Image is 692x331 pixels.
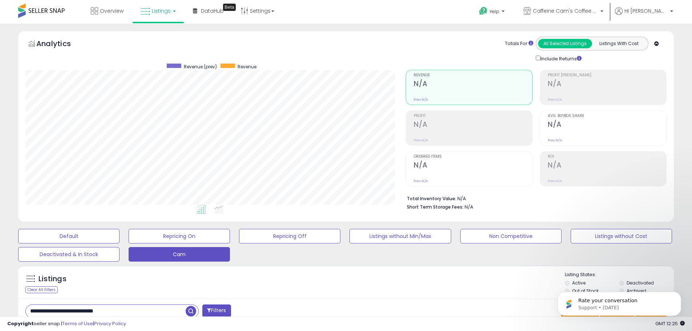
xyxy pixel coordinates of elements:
iframe: Intercom notifications message [547,276,692,327]
b: Short Term Storage Fees: [407,204,464,210]
button: Repricing Off [239,229,340,243]
small: Prev: N/A [548,138,562,142]
small: Prev: N/A [414,138,428,142]
span: Overview [100,7,124,15]
small: Prev: N/A [414,97,428,102]
span: Avg. Buybox Share [548,114,666,118]
div: seller snap | | [7,320,126,327]
h2: N/A [414,120,532,130]
button: Filters [202,304,231,317]
h5: Analytics [36,39,85,51]
span: DataHub [201,7,224,15]
h5: Listings [39,274,66,284]
span: Listings [152,7,171,15]
button: Non Competitive [460,229,562,243]
a: Hi [PERSON_NAME] [615,7,673,24]
button: All Selected Listings [538,39,592,48]
span: ROI [548,155,666,159]
span: Revenue (prev) [184,64,217,70]
button: Cam [129,247,230,262]
span: Ordered Items [414,155,532,159]
span: Revenue [238,64,256,70]
button: Listings without Min/Max [349,229,451,243]
li: N/A [407,194,661,202]
span: Profit [PERSON_NAME] [548,73,666,77]
small: Prev: N/A [548,179,562,183]
span: Caffeine Cam's Coffee & Candy Company Inc. [533,7,598,15]
h2: N/A [414,80,532,89]
button: Repricing On [129,229,230,243]
button: Listings With Cost [592,39,646,48]
strong: Copyright [7,320,34,327]
a: Privacy Policy [94,320,126,327]
a: Help [473,1,512,24]
p: Listing States: [565,271,674,278]
a: Terms of Use [62,320,93,327]
h2: N/A [548,120,666,130]
span: Revenue [414,73,532,77]
div: Clear All Filters [25,286,58,293]
b: Total Inventory Value: [407,195,456,202]
h2: N/A [548,80,666,89]
span: N/A [465,203,473,210]
span: Help [490,8,499,15]
span: Hi [PERSON_NAME] [624,7,668,15]
div: Tooltip anchor [223,4,236,11]
h2: N/A [414,161,532,171]
div: Totals For [505,40,533,47]
button: Deactivated & In Stock [18,247,120,262]
button: Default [18,229,120,243]
small: Prev: N/A [414,179,428,183]
div: Include Returns [530,54,590,62]
small: Prev: N/A [548,97,562,102]
span: Profit [414,114,532,118]
button: Listings without Cost [571,229,672,243]
i: Get Help [479,7,488,16]
h2: N/A [548,161,666,171]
